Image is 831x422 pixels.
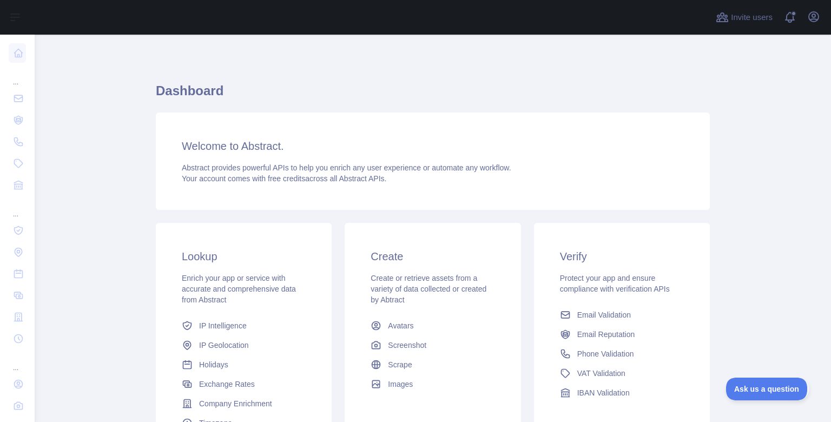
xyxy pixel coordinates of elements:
span: Scrape [388,359,412,370]
span: Enrich your app or service with accurate and comprehensive data from Abstract [182,274,296,304]
span: Avatars [388,320,413,331]
div: ... [9,65,26,87]
span: Email Reputation [577,329,635,340]
span: Protect your app and ensure compliance with verification APIs [560,274,670,293]
a: Exchange Rates [177,374,310,394]
span: Email Validation [577,309,631,320]
span: Company Enrichment [199,398,272,409]
a: IP Geolocation [177,335,310,355]
span: IBAN Validation [577,387,630,398]
a: Scrape [366,355,499,374]
span: VAT Validation [577,368,625,379]
a: Avatars [366,316,499,335]
div: ... [9,197,26,219]
a: Company Enrichment [177,394,310,413]
h3: Create [371,249,494,264]
span: Images [388,379,413,390]
a: VAT Validation [556,364,688,383]
a: Email Validation [556,305,688,325]
span: Your account comes with across all Abstract APIs. [182,174,386,183]
a: Email Reputation [556,325,688,344]
span: Invite users [731,11,773,24]
a: Images [366,374,499,394]
a: Screenshot [366,335,499,355]
button: Invite users [714,9,775,26]
a: IBAN Validation [556,383,688,403]
span: Abstract provides powerful APIs to help you enrich any user experience or automate any workflow. [182,163,511,172]
span: IP Geolocation [199,340,249,351]
h3: Verify [560,249,684,264]
h3: Lookup [182,249,306,264]
span: Exchange Rates [199,379,255,390]
h1: Dashboard [156,82,710,108]
div: ... [9,351,26,372]
a: Holidays [177,355,310,374]
iframe: Toggle Customer Support [726,378,809,400]
span: Screenshot [388,340,426,351]
a: IP Intelligence [177,316,310,335]
span: Holidays [199,359,228,370]
span: Create or retrieve assets from a variety of data collected or created by Abtract [371,274,486,304]
span: free credits [268,174,305,183]
a: Phone Validation [556,344,688,364]
h3: Welcome to Abstract. [182,139,684,154]
span: Phone Validation [577,348,634,359]
span: IP Intelligence [199,320,247,331]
